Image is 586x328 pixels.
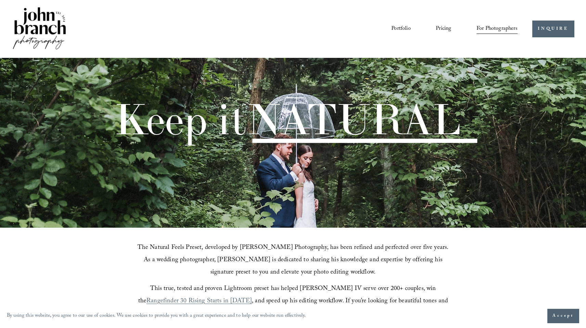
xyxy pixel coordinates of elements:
a: folder dropdown [477,23,518,35]
a: Pricing [436,23,451,35]
button: Accept [547,309,579,323]
span: This true, tested and proven Lightroom preset has helped [PERSON_NAME] IV serve over 200+ couples... [138,284,438,307]
p: By using this website, you agree to our use of cookies. We use cookies to provide you with a grea... [7,311,306,321]
span: NATURAL [246,92,461,146]
span: Accept [552,313,574,319]
a: Rangefinder 30 Rising Starts in [DATE] [146,296,252,307]
span: For Photographers [477,24,518,34]
span: , and speed up his editing workflow. If you’re looking for beautiful tones and ease of use with a... [134,296,452,319]
img: John Branch IV Photography [12,6,67,52]
a: INQUIRE [532,21,574,37]
h1: Keep it [114,98,461,141]
a: Portfolio [391,23,411,35]
span: The Natural Feels Preset, developed by [PERSON_NAME] Photography, has been refined and perfected ... [138,243,451,278]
